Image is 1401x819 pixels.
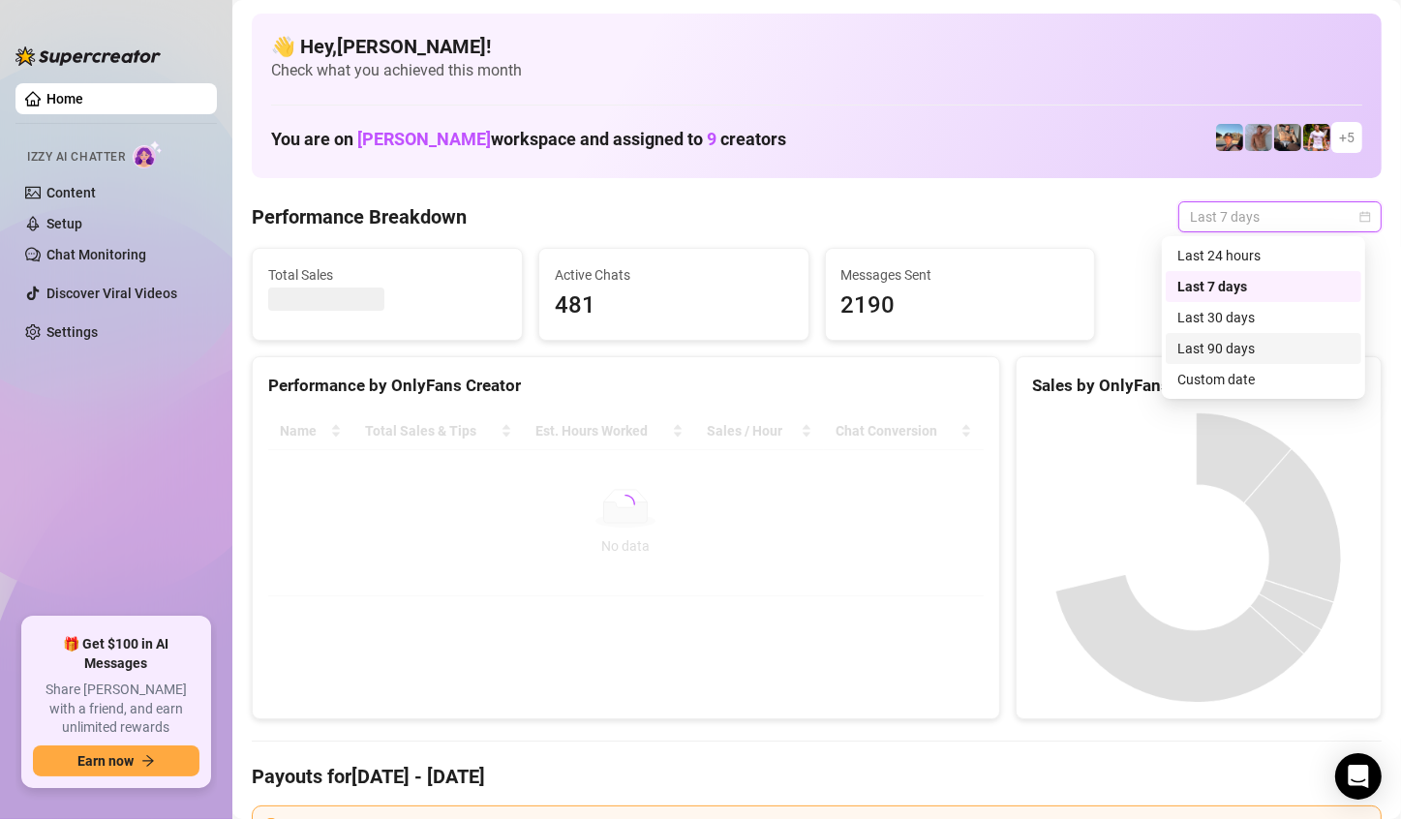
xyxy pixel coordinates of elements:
[1166,302,1361,333] div: Last 30 days
[27,148,125,167] span: Izzy AI Chatter
[841,288,1080,324] span: 2190
[1166,240,1361,271] div: Last 24 hours
[33,745,199,776] button: Earn nowarrow-right
[555,264,793,286] span: Active Chats
[252,763,1382,790] h4: Payouts for [DATE] - [DATE]
[1335,753,1382,800] div: Open Intercom Messenger
[133,140,163,168] img: AI Chatter
[1177,369,1350,390] div: Custom date
[1166,364,1361,395] div: Custom date
[357,129,491,149] span: [PERSON_NAME]
[33,635,199,673] span: 🎁 Get $100 in AI Messages
[46,216,82,231] a: Setup
[555,288,793,324] span: 481
[77,753,134,769] span: Earn now
[271,33,1362,60] h4: 👋 Hey, [PERSON_NAME] !
[268,373,984,399] div: Performance by OnlyFans Creator
[46,185,96,200] a: Content
[1166,271,1361,302] div: Last 7 days
[33,681,199,738] span: Share [PERSON_NAME] with a friend, and earn unlimited rewards
[1303,124,1330,151] img: Hector
[15,46,161,66] img: logo-BBDzfeDw.svg
[1177,307,1350,328] div: Last 30 days
[707,129,716,149] span: 9
[616,495,635,514] span: loading
[1274,124,1301,151] img: George
[1166,333,1361,364] div: Last 90 days
[1216,124,1243,151] img: Zach
[46,247,146,262] a: Chat Monitoring
[141,754,155,768] span: arrow-right
[841,264,1080,286] span: Messages Sent
[271,129,786,150] h1: You are on workspace and assigned to creators
[46,286,177,301] a: Discover Viral Videos
[46,324,98,340] a: Settings
[1245,124,1272,151] img: Joey
[1177,276,1350,297] div: Last 7 days
[1190,202,1370,231] span: Last 7 days
[271,60,1362,81] span: Check what you achieved this month
[1032,373,1365,399] div: Sales by OnlyFans Creator
[268,264,506,286] span: Total Sales
[46,91,83,106] a: Home
[252,203,467,230] h4: Performance Breakdown
[1359,211,1371,223] span: calendar
[1177,338,1350,359] div: Last 90 days
[1177,245,1350,266] div: Last 24 hours
[1339,127,1355,148] span: + 5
